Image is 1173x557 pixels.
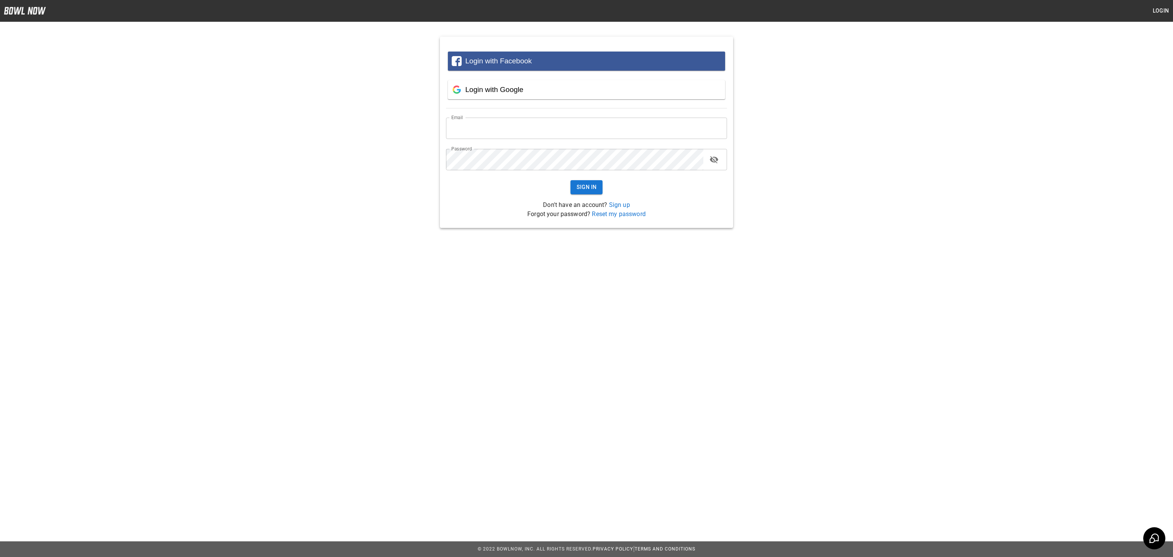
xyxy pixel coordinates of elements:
[446,200,727,210] p: Don't have an account?
[448,52,725,71] button: Login with Facebook
[593,546,633,552] a: Privacy Policy
[1149,4,1173,18] button: Login
[448,80,725,99] button: Login with Google
[446,210,727,219] p: Forgot your password?
[465,86,523,94] span: Login with Google
[635,546,695,552] a: Terms and Conditions
[465,57,532,65] span: Login with Facebook
[478,546,593,552] span: © 2022 BowlNow, Inc. All Rights Reserved.
[4,7,46,15] img: logo
[592,210,646,218] a: Reset my password
[609,201,630,208] a: Sign up
[706,152,722,167] button: toggle password visibility
[570,180,603,194] button: Sign In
